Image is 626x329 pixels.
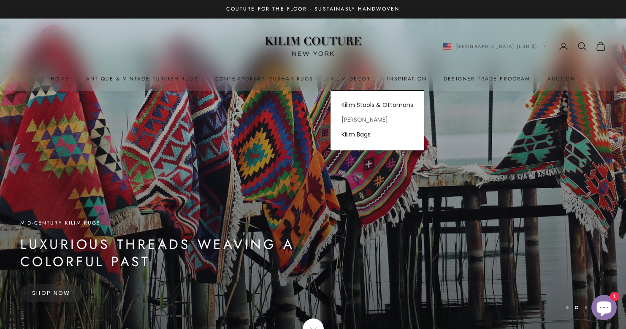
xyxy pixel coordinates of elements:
a: Kilim Stools & Ottomans [331,98,424,112]
p: Luxurious Threads Weaving a Colorful Past [20,236,350,271]
a: Inspiration [387,75,427,83]
a: [PERSON_NAME] [331,112,424,127]
a: Home [51,75,69,83]
p: Couture for the Floor · Sustainably Handwoven [226,5,399,13]
p: Mid-Century Kilim Rugs [20,219,350,227]
a: Auction [547,75,575,83]
summary: Kilim Decor [331,75,371,83]
a: Kilim Bags [331,127,424,142]
a: Antique & Vintage Turkish Rugs [86,75,198,83]
img: United States [443,43,451,50]
nav: Primary navigation [20,75,606,83]
img: Logo of Kilim Couture New York [260,27,366,67]
span: [GEOGRAPHIC_DATA] (USD $) [455,43,538,50]
nav: Secondary navigation [443,41,606,51]
a: Shop Now [20,284,82,302]
inbox-online-store-chat: Shopify online store chat [589,295,619,322]
a: Contemporary Oushak Rugs [215,75,314,83]
a: Designer Trade Program [444,75,531,83]
button: Change country or currency [443,43,546,50]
